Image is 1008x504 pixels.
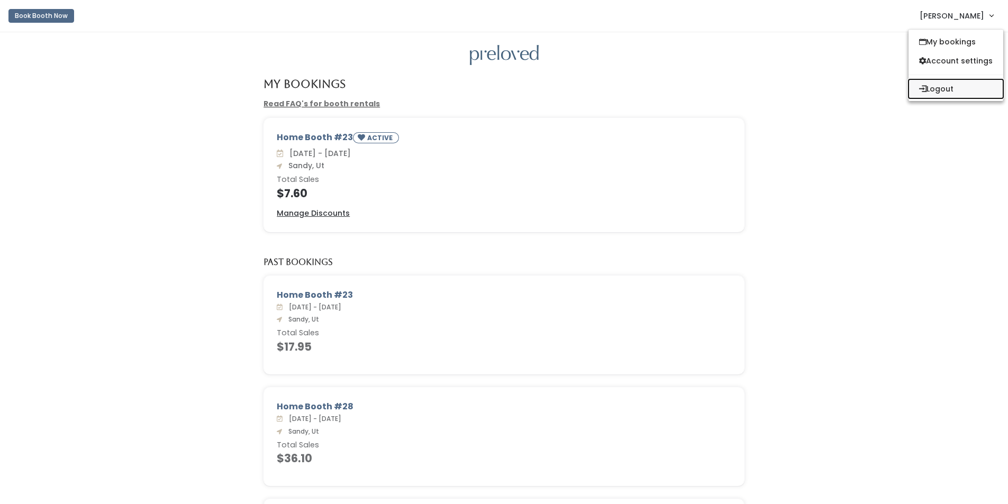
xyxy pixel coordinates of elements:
[284,315,319,324] span: Sandy, Ut
[277,341,731,353] h4: $17.95
[8,4,74,28] a: Book Booth Now
[277,176,731,184] h6: Total Sales
[284,160,324,171] span: Sandy, Ut
[264,258,333,267] h5: Past Bookings
[277,289,731,301] div: Home Booth #23
[264,98,380,109] a: Read FAQ's for booth rentals
[277,131,731,148] div: Home Booth #23
[909,32,1003,51] a: My bookings
[920,10,984,22] span: [PERSON_NAME]
[277,208,350,219] a: Manage Discounts
[277,187,731,199] h4: $7.60
[277,400,731,413] div: Home Booth #28
[285,148,351,159] span: [DATE] - [DATE]
[470,45,539,66] img: preloved logo
[277,329,731,337] h6: Total Sales
[909,79,1003,98] button: Logout
[284,427,319,436] span: Sandy, Ut
[909,4,1004,27] a: [PERSON_NAME]
[285,414,341,423] span: [DATE] - [DATE]
[285,303,341,311] span: [DATE] - [DATE]
[8,9,74,23] button: Book Booth Now
[367,133,395,142] small: ACTIVE
[264,78,346,90] h4: My Bookings
[277,452,731,464] h4: $36.10
[277,441,731,450] h6: Total Sales
[909,51,1003,70] a: Account settings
